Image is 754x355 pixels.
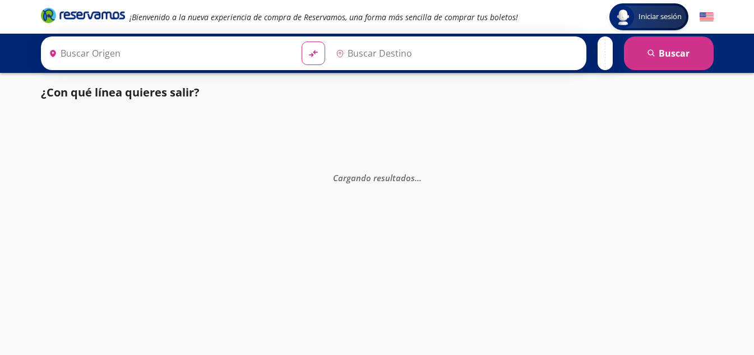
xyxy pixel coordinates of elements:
span: . [419,172,422,183]
a: Brand Logo [41,7,125,27]
p: ¿Con qué línea quieres salir? [41,84,200,101]
em: Cargando resultados [333,172,422,183]
span: Iniciar sesión [634,11,686,22]
span: . [415,172,417,183]
button: Buscar [624,36,714,70]
em: ¡Bienvenido a la nueva experiencia de compra de Reservamos, una forma más sencilla de comprar tus... [129,12,518,22]
input: Buscar Destino [331,39,580,67]
button: English [700,10,714,24]
span: . [417,172,419,183]
input: Buscar Origen [44,39,293,67]
i: Brand Logo [41,7,125,24]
